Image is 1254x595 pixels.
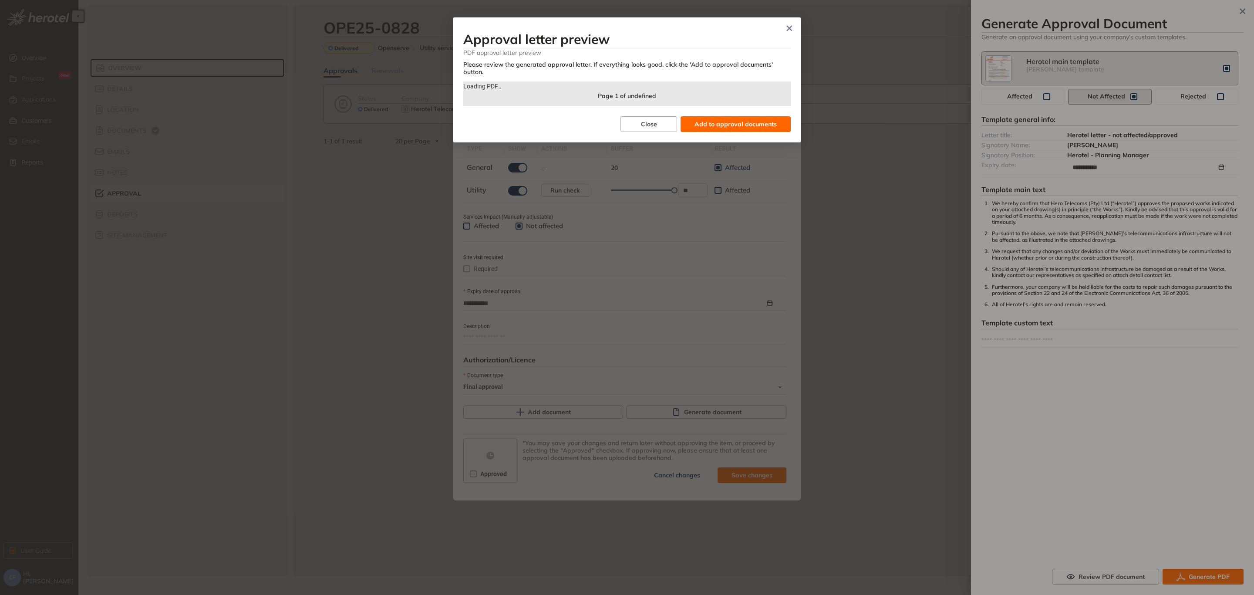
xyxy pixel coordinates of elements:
[681,116,791,132] button: Add to approval documents
[463,31,791,47] h3: Approval letter preview
[620,116,677,132] button: Close
[463,48,791,57] span: PDF approval letter preview
[463,81,791,91] div: Loading PDF…
[694,119,777,129] span: Add to approval documents
[598,92,656,100] span: Page 1 of undefined
[463,61,791,76] div: Please review the generated approval letter. If everything looks good, click the 'Add to approval...
[641,119,657,129] span: Close
[778,17,801,41] button: Close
